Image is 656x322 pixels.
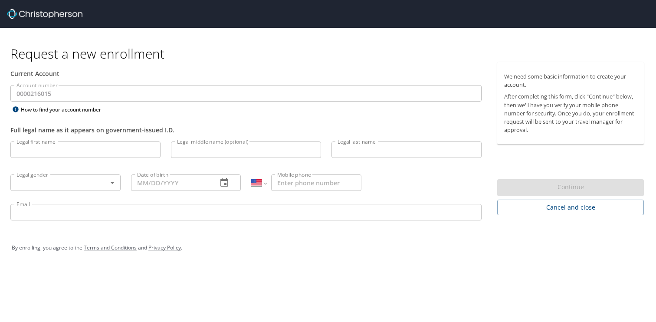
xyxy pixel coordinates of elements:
h1: Request a new enrollment [10,45,651,62]
span: Cancel and close [504,202,637,213]
div: How to find your account number [10,104,119,115]
input: MM/DD/YYYY [131,174,211,191]
div: By enrolling, you agree to the and . [12,237,644,259]
a: Terms and Conditions [84,244,137,251]
input: Enter phone number [271,174,361,191]
button: Cancel and close [497,200,644,216]
div: Current Account [10,69,482,78]
div: Full legal name as it appears on government-issued I.D. [10,125,482,135]
img: cbt logo [7,9,82,19]
p: We need some basic information to create your account. [504,72,637,89]
div: ​ [10,174,121,191]
a: Privacy Policy [148,244,181,251]
p: After completing this form, click "Continue" below, then we'll have you verify your mobile phone ... [504,92,637,134]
